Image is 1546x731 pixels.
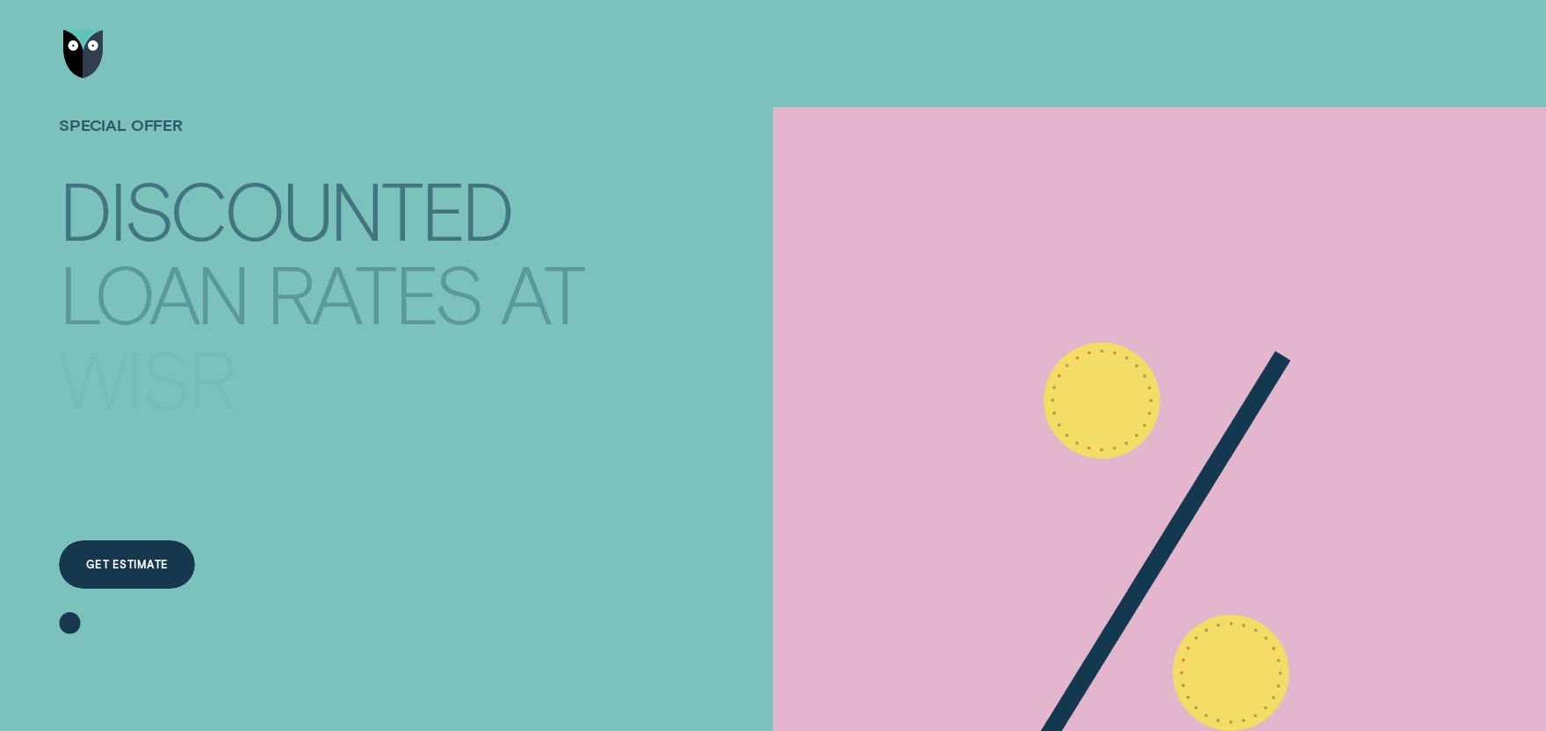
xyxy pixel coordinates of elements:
[59,340,235,415] div: Wisr
[59,156,582,381] h4: Discounted loan rates at Wisr
[59,540,195,589] a: Get estimate
[266,257,482,331] div: rates
[59,172,512,247] div: Discounted
[59,116,582,165] h1: SPECIAL OFFER
[501,257,583,331] div: at
[63,30,104,78] img: Wisr
[59,257,248,331] div: loan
